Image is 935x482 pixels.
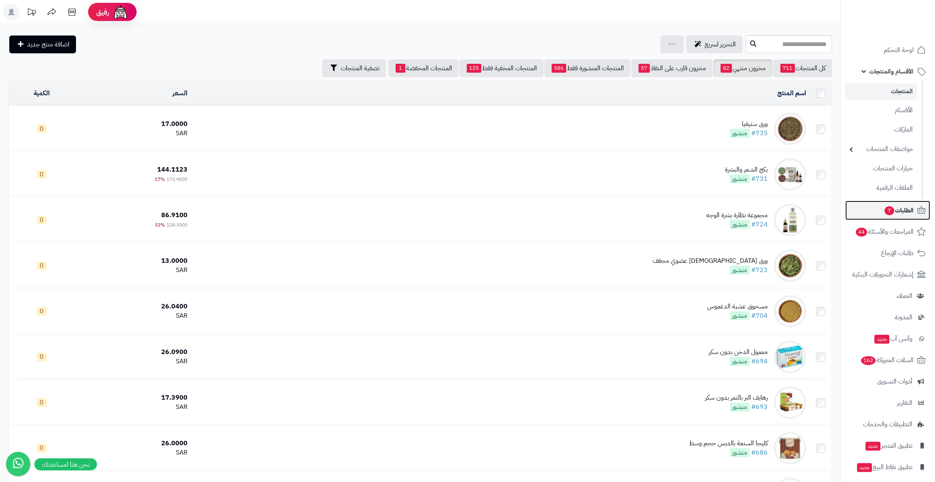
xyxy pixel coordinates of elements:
[881,247,914,259] span: طلبات الإرجاع
[845,243,930,263] a: طلبات الإرجاع
[845,222,930,241] a: المراجعات والأسئلة44
[855,227,867,237] span: 44
[869,66,914,77] span: الأقسام والمنتجات
[37,170,46,179] span: 0
[730,266,750,275] span: منشور
[845,436,930,455] a: تطبيق المتجرجديد
[855,226,914,237] span: المراجعات والأسئلة
[37,307,46,316] span: 0
[686,36,742,53] a: التحرير لسريع
[751,356,768,366] a: #694
[845,308,930,327] a: المدونة
[78,439,187,448] div: 26.0000
[396,64,405,73] span: 1
[730,129,750,138] span: منشور
[845,265,930,284] a: إشعارات التحويلات البنكية
[751,128,768,138] a: #735
[78,129,187,138] div: SAR
[173,88,187,98] a: السعر
[845,286,930,306] a: العملاء
[877,376,912,387] span: أدوات التسويق
[852,269,914,280] span: إشعارات التحويلات البنكية
[78,266,187,275] div: SAR
[653,256,768,266] div: ورق [DEMOGRAPHIC_DATA] عضوي مجفف
[730,357,750,366] span: منشور
[467,64,481,73] span: 125
[845,201,930,220] a: الطلبات7
[709,348,768,357] div: معمول الدخن بدون سكر
[845,160,917,177] a: خيارات المنتجات
[21,4,42,22] a: تحديثات المنصة
[34,88,50,98] a: الكمية
[37,352,46,361] span: 0
[713,59,772,77] a: مخزون منتهي82
[341,63,379,73] span: تصفية المنتجات
[161,210,187,220] span: 86.9100
[37,216,46,224] span: 0
[874,335,889,344] span: جديد
[388,59,459,77] a: المنتجات المخفضة1
[751,448,768,457] a: #686
[845,393,930,413] a: التقارير
[78,357,187,366] div: SAR
[774,204,806,236] img: مجموعة نظارة بشرة الوجه
[774,295,806,327] img: مسحوق عشبة الدغموس
[37,444,46,453] span: 0
[863,419,912,430] span: التطبيقات والخدمات
[322,59,386,77] button: تصفية المنتجات
[96,7,109,17] span: رفيق
[78,402,187,412] div: SAR
[78,448,187,457] div: SAR
[751,311,768,321] a: #704
[857,463,872,472] span: جديد
[720,64,732,73] span: 82
[459,59,543,77] a: المنتجات المخفية فقط125
[774,432,806,464] img: كليجا السنعة بالدبس حجم وسط
[638,64,650,73] span: 57
[37,124,46,133] span: 0
[112,4,128,20] img: ai-face.png
[884,44,914,56] span: لوحة التحكم
[845,140,917,158] a: مواصفات المنتجات
[78,256,187,266] div: 13.0000
[856,461,912,473] span: تطبيق نقاط البيع
[773,59,832,77] a: كل المنتجات711
[730,402,750,411] span: منشور
[774,341,806,373] img: معمول الدخن بدون سكر
[27,40,69,49] span: اضافة منتج جديد
[845,121,917,138] a: الماركات
[544,59,630,77] a: المنتجات المنشورة فقط586
[78,302,187,311] div: 26.0400
[845,415,930,434] a: التطبيقات والخدمات
[860,354,914,366] span: السلات المتروكة
[874,333,912,344] span: وآتس آب
[884,205,914,216] span: الطلبات
[845,372,930,391] a: أدوات التسويق
[780,64,795,73] span: 711
[706,211,768,220] div: مجموعة نظارة بشرة الوجه
[865,440,912,451] span: تطبيق المتجر
[751,402,768,412] a: #693
[166,176,187,183] span: 172.9000
[897,397,912,409] span: التقارير
[751,174,768,184] a: #731
[897,290,912,302] span: العملاء
[707,302,768,311] div: مسحوق عشبة الدغموس
[730,174,750,183] span: منشور
[845,329,930,348] a: وآتس آبجديد
[774,113,806,145] img: ورق ستيفيا
[880,17,927,34] img: logo-2.png
[552,64,566,73] span: 586
[166,221,187,228] span: 128.3000
[845,40,930,60] a: لوحة التحكم
[155,221,165,228] span: 32%
[78,119,187,129] div: 17.0000
[78,393,187,402] div: 17.3900
[78,311,187,321] div: SAR
[78,348,187,357] div: 26.0900
[751,265,768,275] a: #723
[845,179,917,197] a: الملفات الرقمية
[774,386,806,419] img: رهايف البر بالتمر بدون سكر
[730,311,750,320] span: منشور
[845,457,930,477] a: تطبيق نقاط البيعجديد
